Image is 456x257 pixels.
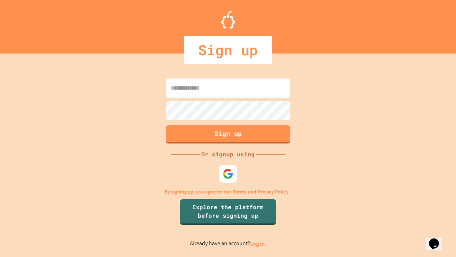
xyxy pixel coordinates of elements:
[166,125,290,143] button: Sign up
[165,188,292,196] p: By signing up, you agree to our and .
[426,228,449,250] iframe: chat widget
[233,188,246,196] a: Terms
[190,239,266,248] p: Already have an account?
[184,36,272,64] div: Sign up
[221,11,235,29] img: Logo.svg
[180,199,276,225] a: Explore the platform before signing up
[250,240,266,247] a: Log in.
[223,168,233,179] img: google-icon.svg
[199,150,256,158] div: Or signup using
[258,188,289,196] a: Privacy Policy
